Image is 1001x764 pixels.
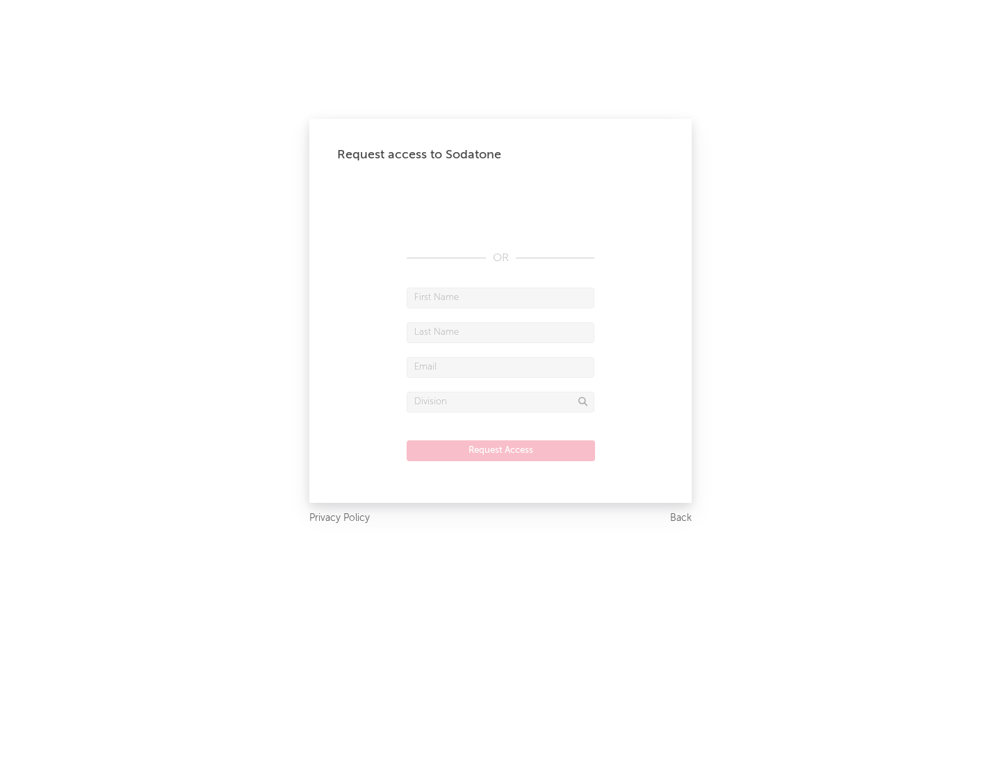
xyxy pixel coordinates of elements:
input: Division [407,392,594,413]
input: First Name [407,288,594,308]
input: Email [407,357,594,378]
button: Request Access [407,440,595,461]
div: OR [407,250,594,267]
a: Privacy Policy [309,510,370,527]
input: Last Name [407,322,594,343]
a: Back [670,510,692,527]
div: Request access to Sodatone [337,147,664,163]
